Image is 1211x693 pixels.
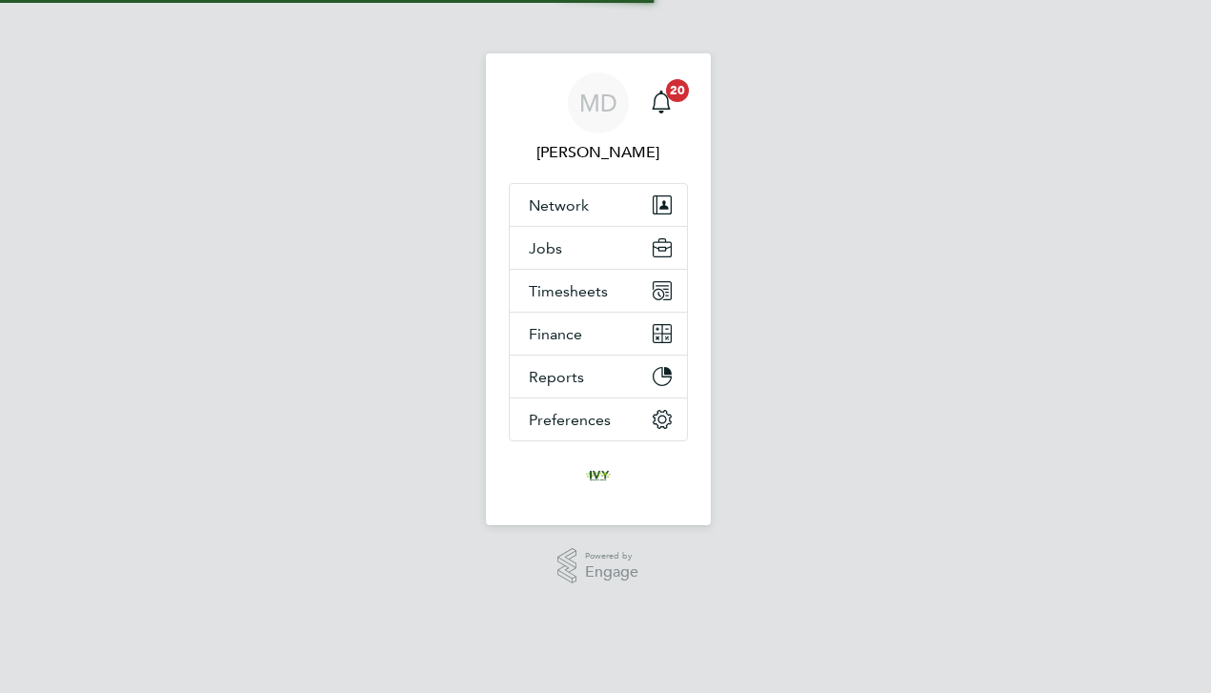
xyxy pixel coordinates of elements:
[509,141,688,164] span: Matt Dewhurst
[510,356,687,397] button: Reports
[509,72,688,164] a: MD[PERSON_NAME]
[642,72,680,133] a: 20
[579,91,617,115] span: MD
[510,184,687,226] button: Network
[529,282,608,300] span: Timesheets
[585,548,638,564] span: Powered by
[585,564,638,581] span: Engage
[510,398,687,440] button: Preferences
[509,460,688,491] a: Go to home page
[510,313,687,355] button: Finance
[529,239,562,257] span: Jobs
[583,460,614,491] img: ivyresourcegroup-logo-retina.png
[666,79,689,102] span: 20
[486,53,711,525] nav: Main navigation
[510,270,687,312] button: Timesheets
[529,411,611,429] span: Preferences
[529,368,584,386] span: Reports
[529,325,582,343] span: Finance
[510,227,687,269] button: Jobs
[529,196,589,214] span: Network
[557,548,638,584] a: Powered byEngage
